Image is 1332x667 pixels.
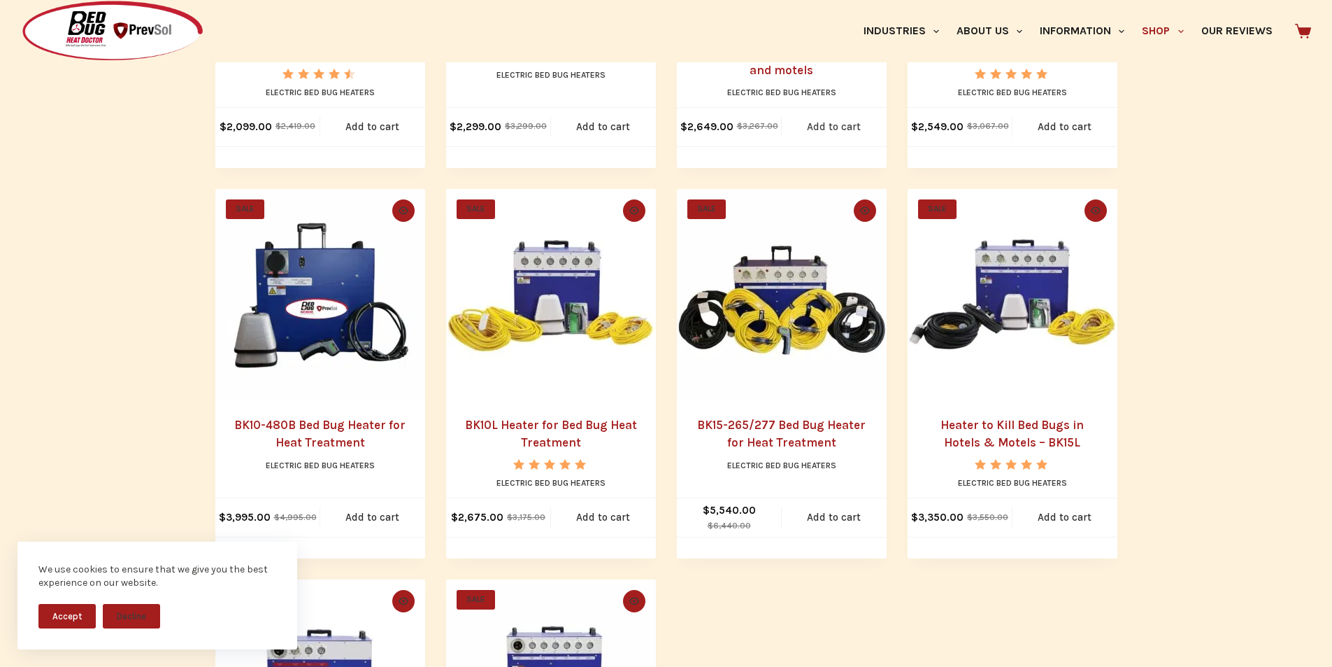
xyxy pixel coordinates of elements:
bdi: 3,550.00 [967,512,1008,522]
span: SALE [226,199,264,219]
div: Rated 4.50 out of 5 [282,69,357,79]
a: Electric Bed Bug Heaters [958,87,1067,97]
span: Rated out of 5 [975,69,1050,111]
a: Add to cart: “Heater for Bed Bug Treatment - BBHD8” [320,108,425,146]
a: Heater to Kill Bed Bugs in Hotels & Motels - BK15L [908,189,1117,399]
a: BK10-480B Bed Bug Heater for Heat Treatment [215,189,425,399]
span: $ [450,120,457,133]
button: Open LiveChat chat widget [11,6,53,48]
a: Electric Bed Bug Heaters [496,70,606,80]
a: Add to cart: “BK10-480B Bed Bug Heater for Heat Treatment” [320,498,425,537]
bdi: 4,995.00 [274,512,317,522]
button: Quick view toggle [854,199,876,222]
span: SALE [687,199,726,219]
div: We use cookies to ensure that we give you the best experience on our website. [38,563,276,590]
a: Add to cart: “BK10L Heater for Bed Bug Heat Treatment” [551,498,656,537]
span: $ [680,120,687,133]
a: BK10L Heater for Bed Bug Heat Treatment [465,418,637,450]
bdi: 2,549.00 [911,120,964,133]
a: BBHD12-265/277 Bed Bug Heater for treatments in hotels and motels [692,27,871,77]
bdi: 2,649.00 [680,120,733,133]
button: Decline [103,604,160,629]
bdi: 2,299.00 [450,120,501,133]
span: Rated out of 5 [975,459,1050,502]
a: BK15-265/277 Bed Bug Heater for Heat Treatment [677,189,887,399]
bdi: 2,419.00 [275,121,315,131]
bdi: 5,540.00 [703,504,756,517]
a: Add to cart: “BK15-265/277 Bed Bug Heater for Heat Treatment” [782,498,887,537]
button: Accept [38,604,96,629]
bdi: 3,175.00 [507,512,545,522]
bdi: 3,267.00 [737,121,778,131]
a: Electric Bed Bug Heaters [727,461,836,470]
div: Rated 5.00 out of 5 [975,69,1050,79]
bdi: 3,995.00 [219,511,271,524]
a: Add to cart: “BBHD12-265/277 Bed Bug Heater for treatments in hotels and motels” [782,108,887,146]
a: Add to cart: “Best Bed Bug Heater for Hotels - BBHD12” [1012,108,1117,146]
span: SALE [457,590,495,610]
bdi: 6,440.00 [708,521,751,531]
a: Heater to Kill Bed Bugs in Hotels & Motels – BK15L [940,418,1084,450]
a: BK15-265/277 Bed Bug Heater for Heat Treatment [697,418,866,450]
bdi: 3,067.00 [967,121,1009,131]
a: BK10-480B Bed Bug Heater for Heat Treatment [234,418,406,450]
a: Add to cart: “Heater to Kill Bed Bugs in Hotels & Motels - BK15L” [1012,498,1117,537]
span: $ [911,120,918,133]
bdi: 3,350.00 [911,511,964,524]
span: $ [703,504,710,517]
span: $ [451,511,458,524]
button: Quick view toggle [1084,199,1107,222]
button: Quick view toggle [623,199,645,222]
span: $ [505,121,510,131]
span: $ [737,121,743,131]
a: Electric Bed Bug Heaters [266,461,375,470]
span: SALE [918,199,957,219]
div: Rated 5.00 out of 5 [513,459,588,470]
bdi: 2,675.00 [451,511,503,524]
span: $ [274,512,280,522]
span: $ [967,121,973,131]
span: $ [911,511,918,524]
button: Quick view toggle [623,590,645,612]
span: SALE [457,199,495,219]
span: Rated out of 5 [513,459,588,502]
span: $ [220,120,227,133]
span: $ [219,511,226,524]
bdi: 3,299.00 [505,121,547,131]
a: Add to cart: “BBHD Pro7 Bed Bug Heater for Heat Treatment” [551,108,656,146]
a: Electric Bed Bug Heaters [496,478,606,488]
a: BK10L Heater for Bed Bug Heat Treatment [446,189,656,399]
span: $ [507,512,513,522]
span: $ [967,512,973,522]
a: Electric Bed Bug Heaters [958,478,1067,488]
div: Rated 5.00 out of 5 [975,459,1050,470]
span: $ [708,521,713,531]
a: Electric Bed Bug Heaters [727,87,836,97]
a: Electric Bed Bug Heaters [266,87,375,97]
button: Quick view toggle [392,590,415,612]
button: Quick view toggle [392,199,415,222]
span: $ [275,121,281,131]
bdi: 2,099.00 [220,120,272,133]
span: Rated out of 5 [282,69,350,111]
